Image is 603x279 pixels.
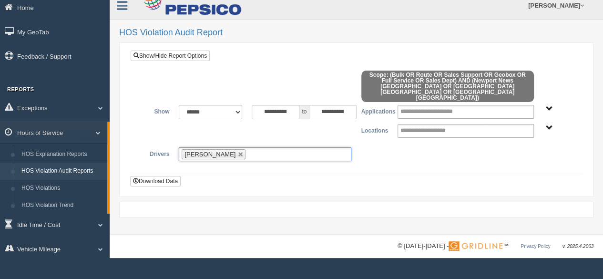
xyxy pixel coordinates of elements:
a: HOS Violation Audit Reports [17,163,107,180]
img: Gridline [449,241,502,251]
span: v. 2025.4.2063 [562,244,593,249]
label: Drivers [138,147,174,159]
h2: HOS Violation Audit Report [119,28,593,38]
a: HOS Explanation Reports [17,146,107,163]
span: [PERSON_NAME] [184,151,235,158]
a: Privacy Policy [521,244,550,249]
a: HOS Violations [17,180,107,197]
div: © [DATE]-[DATE] - ™ [398,241,593,251]
label: Show [138,105,174,116]
span: Scope: (Bulk OR Route OR Sales Support OR Geobox OR Full Service OR Sales Dept) AND (Newport News... [361,71,534,102]
a: HOS Violation Trend [17,197,107,214]
button: Download Data [130,176,181,186]
span: to [299,105,309,119]
a: Show/Hide Report Options [131,51,210,61]
label: Applications [356,105,392,116]
label: Locations [357,124,393,135]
